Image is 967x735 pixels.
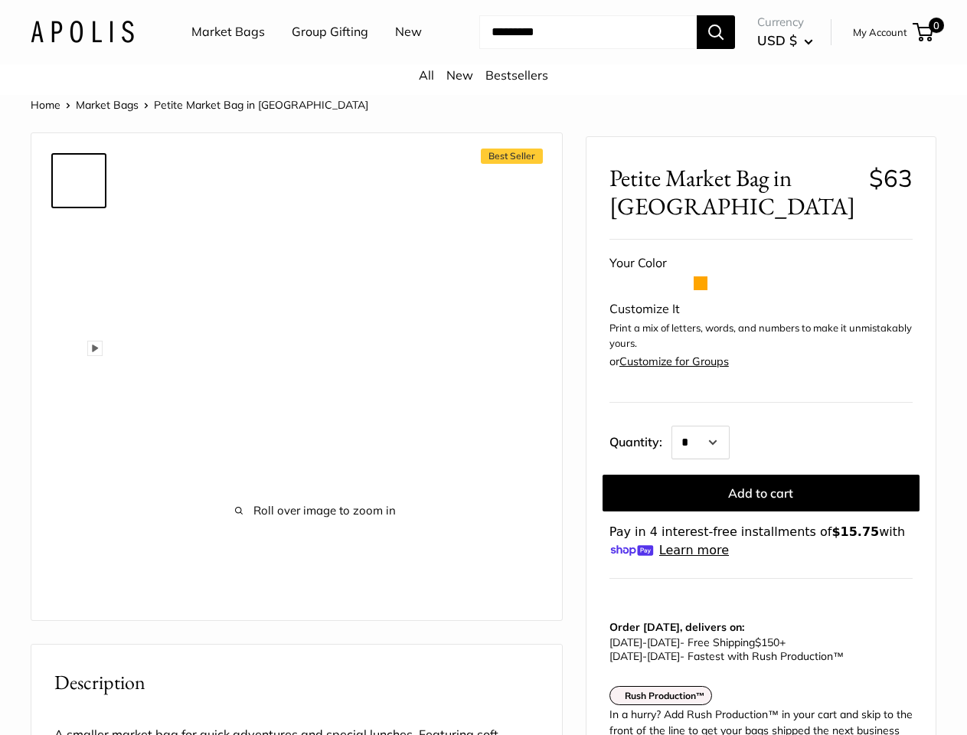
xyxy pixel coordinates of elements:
a: Petite Market Bag in Oat [51,459,106,514]
h2: Description [54,668,539,697]
button: Add to cart [603,475,920,511]
a: Bestsellers [485,67,548,83]
span: $150 [755,635,779,649]
a: 0 [914,23,933,41]
span: Currency [757,11,813,33]
span: [DATE] [609,635,642,649]
a: Group Gifting [292,21,368,44]
span: 0 [929,18,944,33]
a: Petite Market Bag in Oat [51,582,106,637]
a: Petite Market Bag in Oat [51,153,106,208]
button: USD $ [757,28,813,53]
a: Petite Market Bag in Oat [51,214,106,269]
a: New [395,21,422,44]
span: - [642,635,647,649]
a: Market Bags [191,21,265,44]
a: Customize for Groups [619,354,729,368]
a: Petite Market Bag in Oat [51,337,106,392]
img: Apolis [31,21,134,43]
strong: Order [DATE], delivers on: [609,620,744,634]
span: $63 [869,163,913,193]
span: Best Seller [481,149,543,164]
span: [DATE] [647,649,680,663]
a: Petite Market Bag in Oat [51,398,106,453]
input: Search... [479,15,697,49]
a: Market Bags [76,98,139,112]
span: - Fastest with Rush Production™ [609,649,844,663]
span: Roll over image to zoom in [154,500,477,521]
label: Quantity: [609,421,671,459]
strong: Rush Production™ [625,690,705,701]
span: [DATE] [609,649,642,663]
div: Your Color [609,252,913,275]
span: - [642,649,647,663]
a: All [419,67,434,83]
a: New [446,67,473,83]
a: My Account [853,23,907,41]
a: Home [31,98,60,112]
span: USD $ [757,32,797,48]
span: [DATE] [647,635,680,649]
div: Customize It [609,298,913,321]
span: Petite Market Bag in [GEOGRAPHIC_DATA] [609,164,858,220]
p: - Free Shipping + [609,635,905,663]
a: Petite Market Bag in Oat [51,276,106,331]
span: Petite Market Bag in [GEOGRAPHIC_DATA] [154,98,368,112]
a: Petite Market Bag in Oat [51,521,106,576]
button: Search [697,15,735,49]
nav: Breadcrumb [31,95,368,115]
p: Print a mix of letters, words, and numbers to make it unmistakably yours. [609,321,913,351]
div: or [609,351,729,372]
